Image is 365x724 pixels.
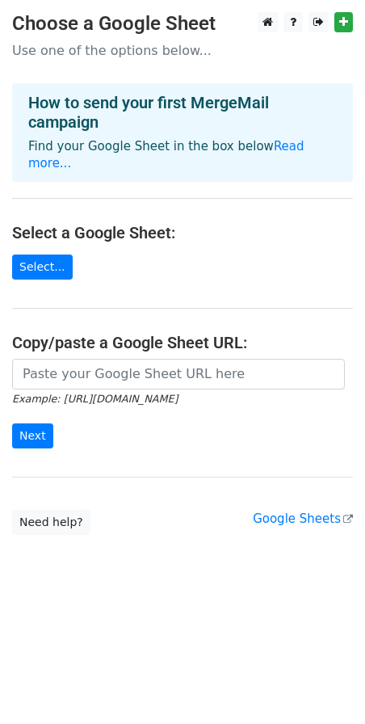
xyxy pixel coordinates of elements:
a: Select... [12,255,73,280]
h3: Choose a Google Sheet [12,12,353,36]
a: Google Sheets [253,511,353,526]
a: Need help? [12,510,90,535]
p: Find your Google Sheet in the box below [28,138,337,172]
input: Next [12,423,53,448]
p: Use one of the options below... [12,42,353,59]
h4: Copy/paste a Google Sheet URL: [12,333,353,352]
a: Read more... [28,139,304,170]
input: Paste your Google Sheet URL here [12,359,345,389]
h4: How to send your first MergeMail campaign [28,93,337,132]
h4: Select a Google Sheet: [12,223,353,242]
small: Example: [URL][DOMAIN_NAME] [12,393,178,405]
